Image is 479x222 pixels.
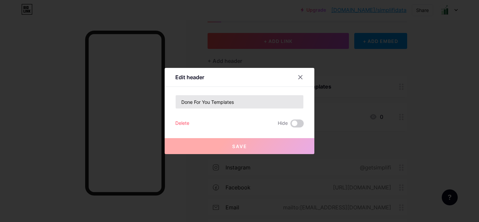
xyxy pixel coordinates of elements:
span: Save [232,143,247,149]
div: Edit header [175,73,204,81]
input: Title [176,95,303,109]
span: Hide [278,119,288,127]
button: Save [165,138,314,154]
div: Delete [175,119,189,127]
